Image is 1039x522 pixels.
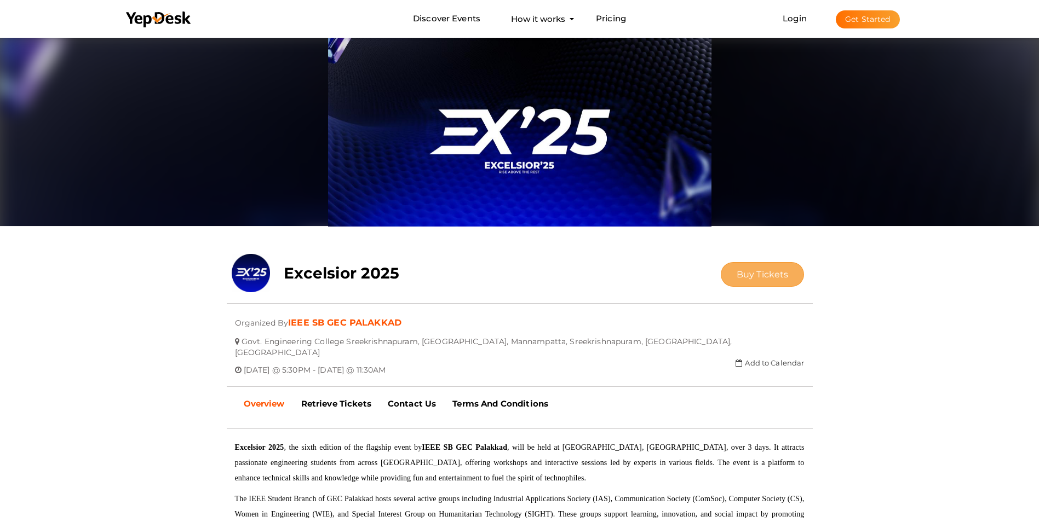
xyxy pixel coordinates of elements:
img: IIZWXVCU_small.png [232,254,270,292]
a: Overview [236,390,293,417]
span: [DATE] @ 5:30PM - [DATE] @ 11:30AM [244,357,386,375]
a: Add to Calendar [736,358,804,367]
b: Retrieve Tickets [301,398,371,409]
a: Pricing [596,9,626,29]
b: Excelsior 2025 [235,443,284,451]
button: Get Started [836,10,900,28]
span: Buy Tickets [737,269,789,280]
button: Buy Tickets [721,262,805,287]
button: How it works [508,9,569,29]
a: IEEE SB GEC PALAKKAD [288,317,401,328]
font: , the sixth edition of the flagship event by , will be held at [GEOGRAPHIC_DATA], [GEOGRAPHIC_DAT... [235,443,805,482]
a: Login [783,13,807,24]
a: Contact Us [380,390,444,417]
a: Discover Events [413,9,480,29]
span: Organized By [235,310,289,328]
b: Overview [244,398,285,409]
b: Excelsior 2025 [284,264,400,282]
a: Terms And Conditions [444,390,556,417]
span: Govt. Engineering College Sreekrishnapuram, [GEOGRAPHIC_DATA], Mannampatta, Sreekrishnapuram, [GE... [235,328,732,357]
b: Contact Us [388,398,436,409]
b: IEEE SB GEC Palakkad [422,443,507,451]
img: 1EKFXICO_normal.png [328,35,711,227]
b: Terms And Conditions [452,398,548,409]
